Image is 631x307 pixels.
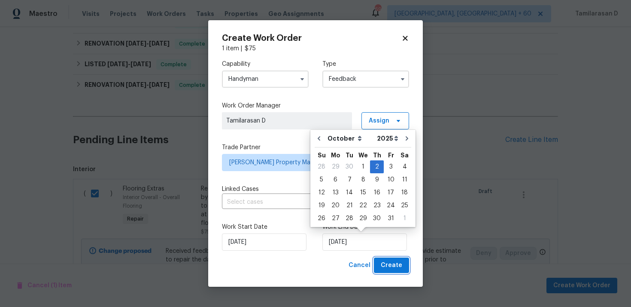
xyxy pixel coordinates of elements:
div: Sat Oct 25 2025 [398,199,411,212]
div: 25 [398,200,411,212]
h2: Create Work Order [222,34,401,43]
label: Work Order Manager [222,101,409,110]
div: Thu Oct 16 2025 [370,186,384,199]
div: Sat Nov 01 2025 [398,212,411,225]
button: Go to next month [400,130,413,147]
div: 17 [384,187,398,199]
div: 6 [328,174,343,186]
abbr: Sunday [318,152,326,158]
span: Cancel [349,260,370,271]
div: Tue Oct 14 2025 [343,186,356,199]
div: Fri Oct 31 2025 [384,212,398,225]
div: Mon Oct 27 2025 [328,212,343,225]
div: Thu Oct 09 2025 [370,173,384,186]
div: 8 [356,174,370,186]
div: Tue Oct 21 2025 [343,199,356,212]
div: 16 [370,187,384,199]
input: Select... [222,71,309,88]
select: Year [375,132,400,145]
div: Thu Oct 30 2025 [370,212,384,225]
div: 7 [343,174,356,186]
div: Wed Oct 15 2025 [356,186,370,199]
span: Linked Cases [222,185,259,193]
div: 19 [315,200,328,212]
div: 1 [398,212,411,224]
div: Thu Oct 23 2025 [370,199,384,212]
input: M/D/YYYY [222,233,306,251]
div: 13 [328,187,343,199]
label: Capability [222,60,309,68]
div: 30 [343,161,356,173]
input: Select cases [222,196,385,209]
div: Thu Oct 02 2025 [370,160,384,173]
button: Go to previous month [312,130,325,147]
div: Sun Oct 19 2025 [315,199,328,212]
input: M/D/YYYY [322,233,407,251]
label: Trade Partner [222,143,409,152]
div: 5 [315,174,328,186]
div: 30 [370,212,384,224]
abbr: Saturday [400,152,409,158]
div: 2 [370,161,384,173]
div: Wed Oct 01 2025 [356,160,370,173]
span: Assign [369,117,389,125]
div: 4 [398,161,411,173]
span: [PERSON_NAME] Property Maintenance LLC - ATL-S [229,158,389,167]
input: Select... [322,71,409,88]
button: Create [374,258,409,273]
abbr: Monday [331,152,340,158]
div: 10 [384,174,398,186]
div: 31 [384,212,398,224]
div: Sun Sep 28 2025 [315,160,328,173]
div: Tue Oct 07 2025 [343,173,356,186]
div: Fri Oct 17 2025 [384,186,398,199]
div: Mon Oct 20 2025 [328,199,343,212]
div: 20 [328,200,343,212]
div: 11 [398,174,411,186]
abbr: Thursday [373,152,381,158]
span: Tamilarasan D [226,117,348,125]
div: 14 [343,187,356,199]
div: 18 [398,187,411,199]
span: Create [381,260,402,271]
div: Tue Sep 30 2025 [343,160,356,173]
div: 27 [328,212,343,224]
div: 12 [315,187,328,199]
div: 28 [315,161,328,173]
div: 9 [370,174,384,186]
span: $ 75 [245,46,256,52]
div: Wed Oct 22 2025 [356,199,370,212]
div: 24 [384,200,398,212]
div: 29 [328,161,343,173]
div: 29 [356,212,370,224]
div: 26 [315,212,328,224]
div: 22 [356,200,370,212]
div: Fri Oct 24 2025 [384,199,398,212]
div: Sun Oct 05 2025 [315,173,328,186]
div: Mon Oct 13 2025 [328,186,343,199]
div: 15 [356,187,370,199]
div: 1 [356,161,370,173]
div: Wed Oct 08 2025 [356,173,370,186]
abbr: Friday [388,152,394,158]
div: Mon Sep 29 2025 [328,160,343,173]
div: Mon Oct 06 2025 [328,173,343,186]
div: 23 [370,200,384,212]
label: Work Start Date [222,223,309,231]
div: 28 [343,212,356,224]
div: Sat Oct 04 2025 [398,160,411,173]
div: Fri Oct 10 2025 [384,173,398,186]
div: Fri Oct 03 2025 [384,160,398,173]
button: Show options [297,74,307,84]
abbr: Wednesday [358,152,368,158]
div: Wed Oct 29 2025 [356,212,370,225]
label: Type [322,60,409,68]
select: Month [325,132,375,145]
div: 21 [343,200,356,212]
div: Sun Oct 12 2025 [315,186,328,199]
button: Cancel [345,258,374,273]
div: Tue Oct 28 2025 [343,212,356,225]
abbr: Tuesday [346,152,353,158]
div: Sun Oct 26 2025 [315,212,328,225]
div: 1 item | [222,44,409,53]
